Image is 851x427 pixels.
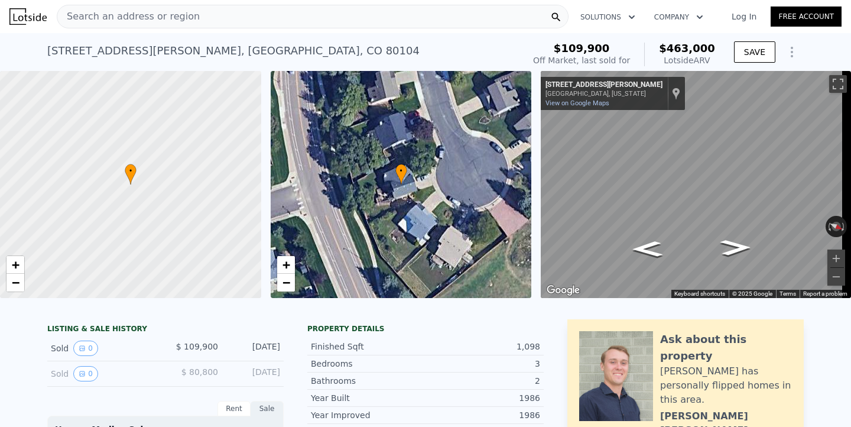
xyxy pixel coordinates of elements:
path: Go Southeast, S Lindsey St [619,237,675,261]
div: Sold [51,341,156,356]
span: − [282,275,290,290]
button: Rotate counterclockwise [826,216,832,237]
div: Sold [51,366,156,381]
div: Year Built [311,392,425,404]
a: Zoom in [277,256,295,274]
div: [STREET_ADDRESS][PERSON_NAME] [545,80,662,90]
a: Zoom out [7,274,24,292]
div: Sale [251,401,284,416]
a: View on Google Maps [545,99,609,107]
a: Zoom out [277,274,295,292]
span: Search an address or region [57,9,200,24]
div: Map [541,71,851,298]
div: [GEOGRAPHIC_DATA], [US_STATE] [545,90,662,98]
div: • [125,164,137,185]
span: • [125,166,137,176]
button: Company [645,7,713,28]
div: Rent [217,401,251,416]
a: Log In [717,11,771,22]
span: + [12,257,20,272]
button: Toggle fullscreen view [829,75,847,93]
span: − [12,275,20,290]
div: Property details [307,324,544,334]
span: $109,900 [554,42,610,54]
div: 1986 [425,409,540,421]
div: • [395,164,407,185]
a: Show location on map [672,87,680,100]
img: Lotside [9,8,47,25]
div: [DATE] [228,366,280,381]
div: Year Improved [311,409,425,421]
span: • [395,166,407,176]
div: 3 [425,358,540,370]
button: Zoom in [827,250,845,267]
a: Terms (opens in new tab) [779,290,796,297]
div: [PERSON_NAME] has personally flipped homes in this area. [660,364,792,407]
button: Show Options [780,40,804,64]
a: Free Account [771,7,842,27]
div: Lotside ARV [659,54,715,66]
button: View historical data [73,366,98,381]
button: View historical data [73,341,98,356]
a: Zoom in [7,256,24,274]
a: Report a problem [803,290,847,297]
div: Street View [541,71,851,298]
span: $ 80,800 [181,367,218,377]
div: [STREET_ADDRESS][PERSON_NAME] , [GEOGRAPHIC_DATA] , CO 80104 [47,43,420,59]
div: 1,098 [425,341,540,352]
button: Solutions [571,7,645,28]
path: Go Northwest, S Lindsey St [707,236,764,260]
span: + [282,257,290,272]
span: © 2025 Google [732,290,772,297]
a: Open this area in Google Maps (opens a new window) [544,283,583,298]
span: $463,000 [659,42,715,54]
div: Finished Sqft [311,341,425,352]
div: 1986 [425,392,540,404]
button: Rotate clockwise [841,216,847,237]
div: [DATE] [228,341,280,356]
div: Bedrooms [311,358,425,370]
div: Off Market, last sold for [533,54,630,66]
div: LISTING & SALE HISTORY [47,324,284,336]
button: Zoom out [827,268,845,286]
div: 2 [425,375,540,387]
button: Keyboard shortcuts [674,290,725,298]
div: Bathrooms [311,375,425,387]
span: $ 109,900 [176,342,218,351]
button: SAVE [734,41,775,63]
button: Reset the view [825,218,848,235]
div: Ask about this property [660,331,792,364]
img: Google [544,283,583,298]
